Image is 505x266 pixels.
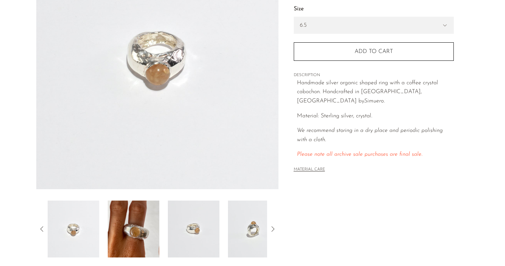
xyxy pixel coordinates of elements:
p: Material: Sterling silver, crystal. [297,112,454,121]
span: DESCRIPTION [294,72,454,79]
p: Handmade silver organic shaped ring with a coffee crystal cabochon. Handcrafted in [GEOGRAPHIC_DA... [297,79,454,106]
span: Please note all archive sale purchases are final sale. [297,151,422,157]
img: Silver Fruto Ring [168,201,219,257]
img: Silver Fruto Ring [228,201,280,257]
img: Silver Fruto Ring [108,201,159,257]
label: Size [294,5,454,14]
span: Add to cart [355,48,393,55]
button: MATERIAL CARE [294,167,325,172]
img: Silver Fruto Ring [48,201,99,257]
button: Add to cart [294,42,454,61]
em: Simuero. [364,98,385,104]
i: We recommend storing in a dry place and periodic polishing with a cloth. [297,128,443,143]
